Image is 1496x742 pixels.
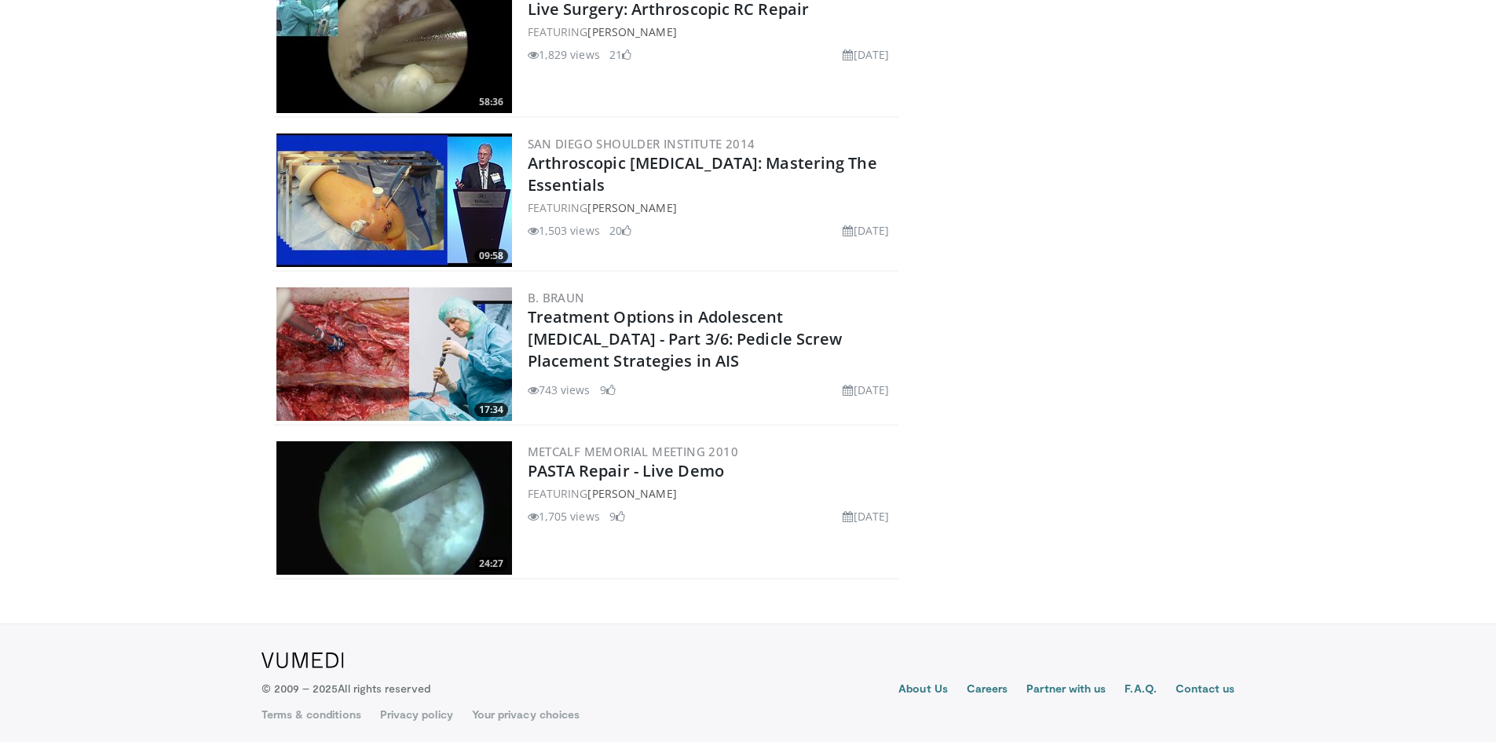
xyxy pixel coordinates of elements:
a: 17:34 [276,287,512,421]
li: 1,829 views [528,46,600,63]
a: About Us [898,681,948,700]
a: F.A.Q. [1125,681,1156,700]
a: Careers [967,681,1008,700]
div: FEATURING [528,485,896,502]
span: 17:34 [474,403,508,417]
li: 9 [609,508,625,525]
a: PASTA Repair - Live Demo [528,460,724,481]
a: San Diego Shoulder Institute 2014 [528,136,755,152]
span: 24:27 [474,557,508,571]
a: Terms & conditions [262,707,361,722]
a: Privacy policy [380,707,453,722]
a: [PERSON_NAME] [587,200,676,215]
li: 1,503 views [528,222,600,239]
a: [PERSON_NAME] [587,24,676,39]
span: 09:58 [474,249,508,263]
a: Your privacy choices [472,707,580,722]
div: FEATURING [528,24,896,40]
li: [DATE] [843,46,889,63]
a: 24:27 [276,441,512,575]
a: Partner with us [1026,681,1106,700]
li: [DATE] [843,222,889,239]
a: [PERSON_NAME] [587,486,676,501]
div: FEATURING [528,199,896,216]
li: [DATE] [843,508,889,525]
li: 743 views [528,382,591,398]
span: All rights reserved [338,682,430,695]
img: b9604a91-163c-46c3-8289-c0bf41589278.300x170_q85_crop-smart_upscale.jpg [276,133,512,267]
a: Arthroscopic [MEDICAL_DATA]: Mastering The Essentials [528,152,877,196]
li: 21 [609,46,631,63]
a: Metcalf Memorial Meeting 2010 [528,444,739,459]
a: 09:58 [276,133,512,267]
img: ae98eeb5-ad74-41ad-abf2-56481c29a04b.jpg.300x170_q85_crop-smart_upscale.jpg [276,287,512,421]
li: 20 [609,222,631,239]
li: 1,705 views [528,508,600,525]
a: Contact us [1176,681,1235,700]
span: 58:36 [474,95,508,109]
img: VuMedi Logo [262,652,344,668]
p: © 2009 – 2025 [262,681,430,696]
a: B. Braun [528,290,585,305]
li: [DATE] [843,382,889,398]
a: Treatment Options in Adolescent [MEDICAL_DATA] - Part 3/6: Pedicle Screw Placement Strategies in AIS [528,306,843,371]
img: snyd_3.png.300x170_q85_crop-smart_upscale.jpg [276,441,512,575]
li: 9 [600,382,616,398]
